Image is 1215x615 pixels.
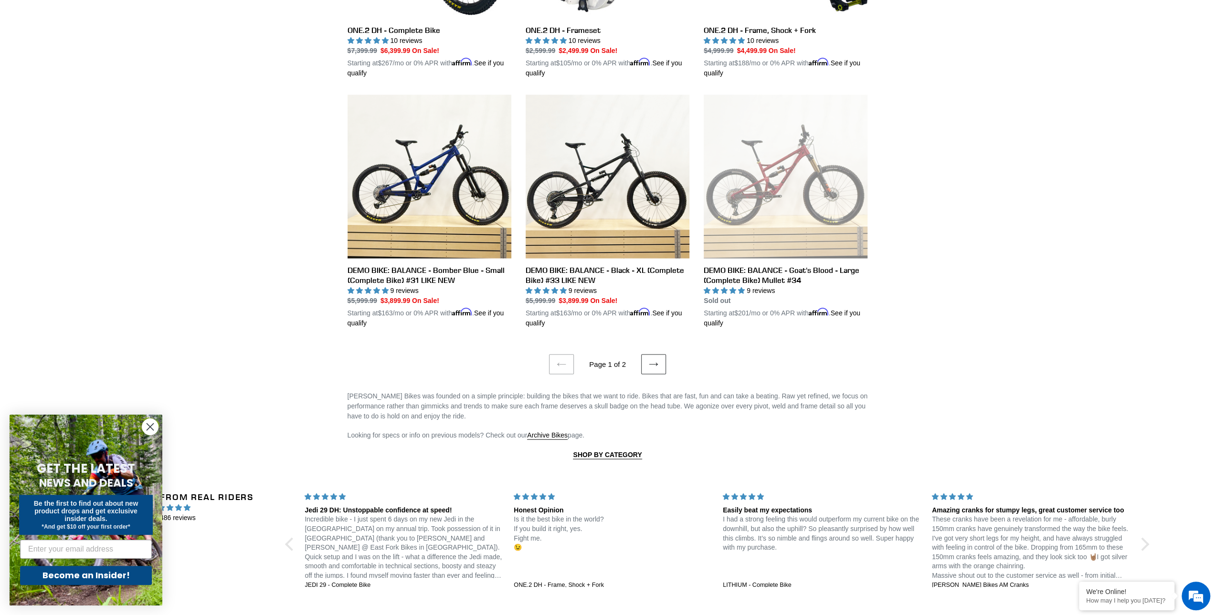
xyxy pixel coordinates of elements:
[932,515,1130,580] p: These cranks have been a revelation for me - affordable, burly 150mm cranks have genuinely transf...
[514,506,711,515] div: Honest Opinion
[34,500,138,522] span: Be the first to find out about new product drops and get exclusive insider deals.
[932,581,1130,590] a: [PERSON_NAME] Bikes AM Cranks
[514,492,711,502] div: 5 stars
[932,492,1130,502] div: 5 stars
[573,451,642,459] strong: SHOP BY CATEGORY
[20,566,152,585] button: Become an Insider!
[1086,597,1167,604] p: How may I help you today?
[305,492,502,502] div: 5 stars
[527,431,568,440] a: Archive Bikes
[37,460,135,477] span: GET THE LATEST
[932,506,1130,515] div: Amazing cranks for stumpy legs, great customer service too
[305,515,502,580] p: Incredible bike - I just spent 6 days on my new Jedi in the [GEOGRAPHIC_DATA] on my annual trip. ...
[576,359,639,370] li: Page 1 of 2
[573,451,642,459] a: SHOP BY CATEGORY
[1086,588,1167,595] div: We're Online!
[142,418,158,435] button: Close dialog
[723,506,920,515] div: Easily beat my expectations
[348,431,585,440] span: Looking for specs or info on previous models? Check out our page.
[514,515,711,552] p: Is it the best bike in the world? If you build it right, yes. Fight me. 😉
[723,492,920,502] div: 5 stars
[723,581,920,590] a: LITHIUM - Complete Bike
[348,391,868,421] p: [PERSON_NAME] Bikes was founded on a simple principle: building the bikes that we want to ride. B...
[305,581,502,590] a: JEDI 29 - Complete Bike
[514,581,711,590] a: ONE.2 DH - Frame, Shock + Fork
[39,475,133,490] span: NEWS AND DEALS
[723,515,920,552] p: I had a strong feeling this would outperform my current bike on the downhill, but also the uphill...
[305,506,502,515] div: Jedi 29 DH: Unstoppable confidence at speed!
[20,540,152,559] input: Enter your email address
[42,523,130,530] span: *And get $10 off your first order*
